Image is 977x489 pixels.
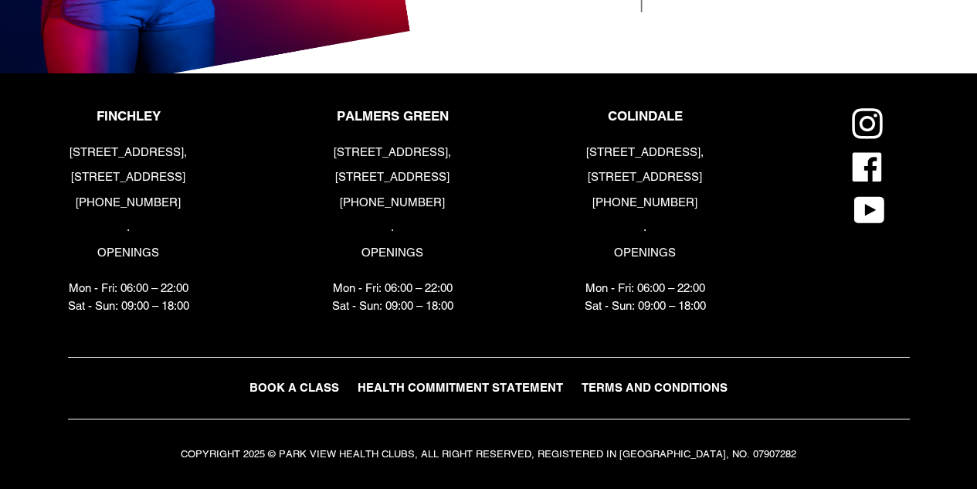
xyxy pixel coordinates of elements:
[358,381,563,394] span: HEALTH COMMITMENT STATEMENT
[585,244,706,262] p: OPENINGS
[585,108,706,124] p: COLINDALE
[249,381,339,394] span: BOOK A CLASS
[585,219,706,236] p: .
[68,244,189,262] p: OPENINGS
[585,280,706,314] p: Mon - Fri: 06:00 – 22:00 Sat - Sun: 09:00 – 18:00
[332,244,453,262] p: OPENINGS
[68,194,189,212] p: [PHONE_NUMBER]
[585,168,706,186] p: [STREET_ADDRESS]
[332,194,453,212] p: [PHONE_NUMBER]
[585,194,706,212] p: [PHONE_NUMBER]
[68,108,189,124] p: FINCHLEY
[585,144,706,161] p: [STREET_ADDRESS],
[68,219,189,236] p: .
[332,280,453,314] p: Mon - Fri: 06:00 – 22:00 Sat - Sun: 09:00 – 18:00
[68,168,189,186] p: [STREET_ADDRESS]
[181,448,796,460] small: COPYRIGHT 2025 © PARK VIEW HEALTH CLUBS, ALL RIGHT RESERVED, REGISTERED IN [GEOGRAPHIC_DATA], NO....
[242,377,347,399] a: BOOK A CLASS
[350,377,571,399] a: HEALTH COMMITMENT STATEMENT
[68,144,189,161] p: [STREET_ADDRESS],
[332,144,453,161] p: [STREET_ADDRESS],
[574,377,735,399] a: TERMS AND CONDITIONS
[332,219,453,236] p: .
[332,168,453,186] p: [STREET_ADDRESS]
[332,108,453,124] p: PALMERS GREEN
[582,381,728,394] span: TERMS AND CONDITIONS
[68,280,189,314] p: Mon - Fri: 06:00 – 22:00 Sat - Sun: 09:00 – 18:00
